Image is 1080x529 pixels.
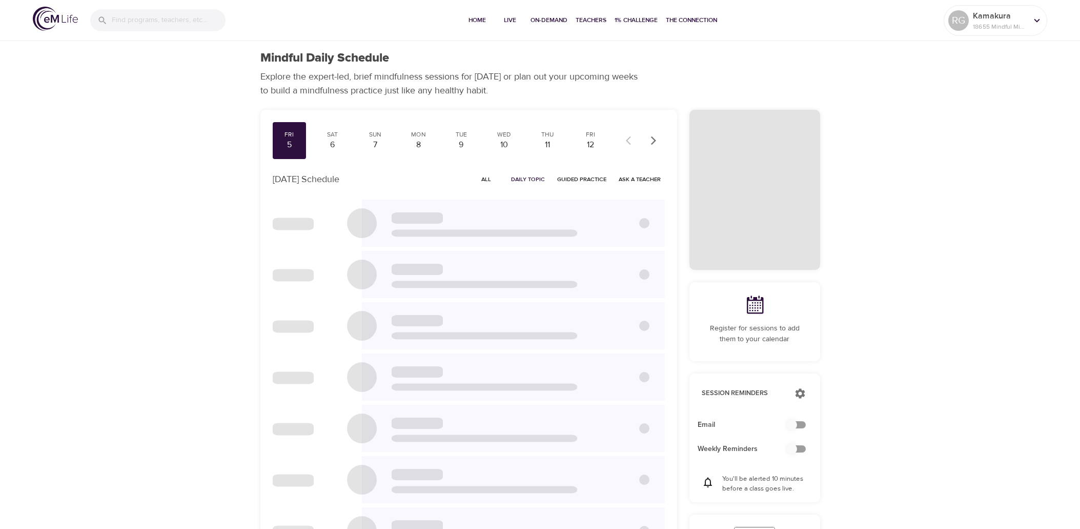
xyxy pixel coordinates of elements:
[578,130,603,139] div: Fri
[277,139,302,151] div: 5
[319,139,345,151] div: 6
[112,9,226,31] input: Find programs, teachers, etc...
[277,130,302,139] div: Fri
[405,139,431,151] div: 8
[576,15,606,26] span: Teachers
[474,174,499,184] span: All
[531,15,567,26] span: On-Demand
[260,51,389,66] h1: Mindful Daily Schedule
[702,388,784,399] p: Session Reminders
[698,444,796,455] span: Weekly Reminders
[492,139,517,151] div: 10
[615,171,665,187] button: Ask a Teacher
[698,420,796,430] span: Email
[362,139,388,151] div: 7
[948,10,969,31] div: RG
[507,171,549,187] button: Daily Topic
[553,171,610,187] button: Guided Practice
[511,174,545,184] span: Daily Topic
[702,323,808,345] p: Register for sessions to add them to your calendar
[492,130,517,139] div: Wed
[449,130,474,139] div: Tue
[666,15,717,26] span: The Connection
[535,130,560,139] div: Thu
[449,139,474,151] div: 9
[578,139,603,151] div: 12
[405,130,431,139] div: Mon
[722,474,808,494] p: You'll be alerted 10 minutes before a class goes live.
[33,7,78,31] img: logo
[362,130,388,139] div: Sun
[273,172,339,186] p: [DATE] Schedule
[465,15,490,26] span: Home
[498,15,522,26] span: Live
[535,139,560,151] div: 11
[470,171,503,187] button: All
[557,174,606,184] span: Guided Practice
[319,130,345,139] div: Sat
[619,174,661,184] span: Ask a Teacher
[615,15,658,26] span: 1% Challenge
[260,70,645,97] p: Explore the expert-led, brief mindfulness sessions for [DATE] or plan out your upcoming weeks to ...
[973,10,1027,22] p: Kamakura
[973,22,1027,31] p: 18655 Mindful Minutes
